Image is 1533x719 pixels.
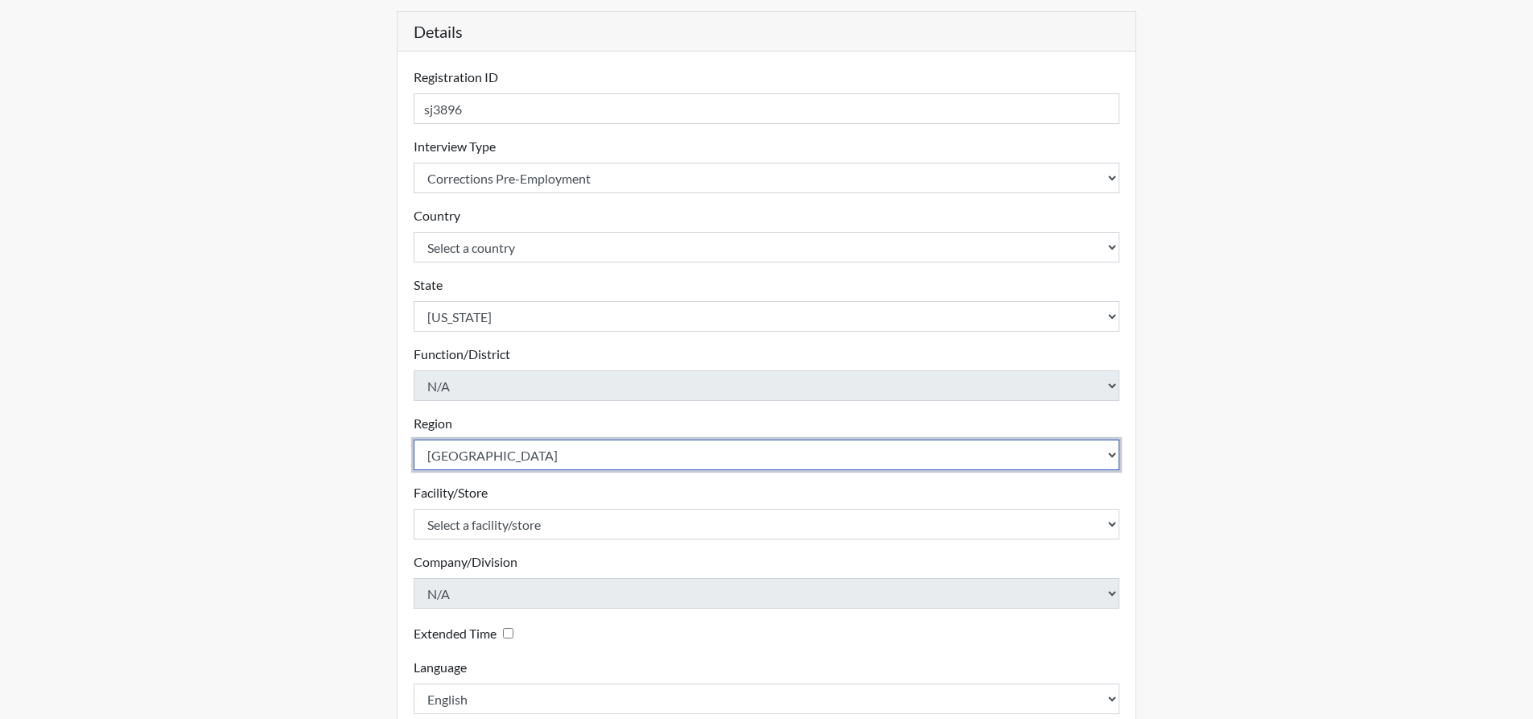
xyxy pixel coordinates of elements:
label: Country [414,206,460,225]
h5: Details [398,12,1136,52]
label: State [414,275,443,295]
label: Region [414,414,452,433]
label: Interview Type [414,137,496,156]
label: Language [414,658,467,677]
label: Extended Time [414,624,497,643]
label: Function/District [414,345,510,364]
div: Checking this box will provide the interviewee with an accomodation of extra time to answer each ... [414,622,520,645]
input: Insert a Registration ID, which needs to be a unique alphanumeric value for each interviewee [414,93,1120,124]
label: Facility/Store [414,483,488,502]
label: Company/Division [414,552,517,572]
label: Registration ID [414,68,498,87]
